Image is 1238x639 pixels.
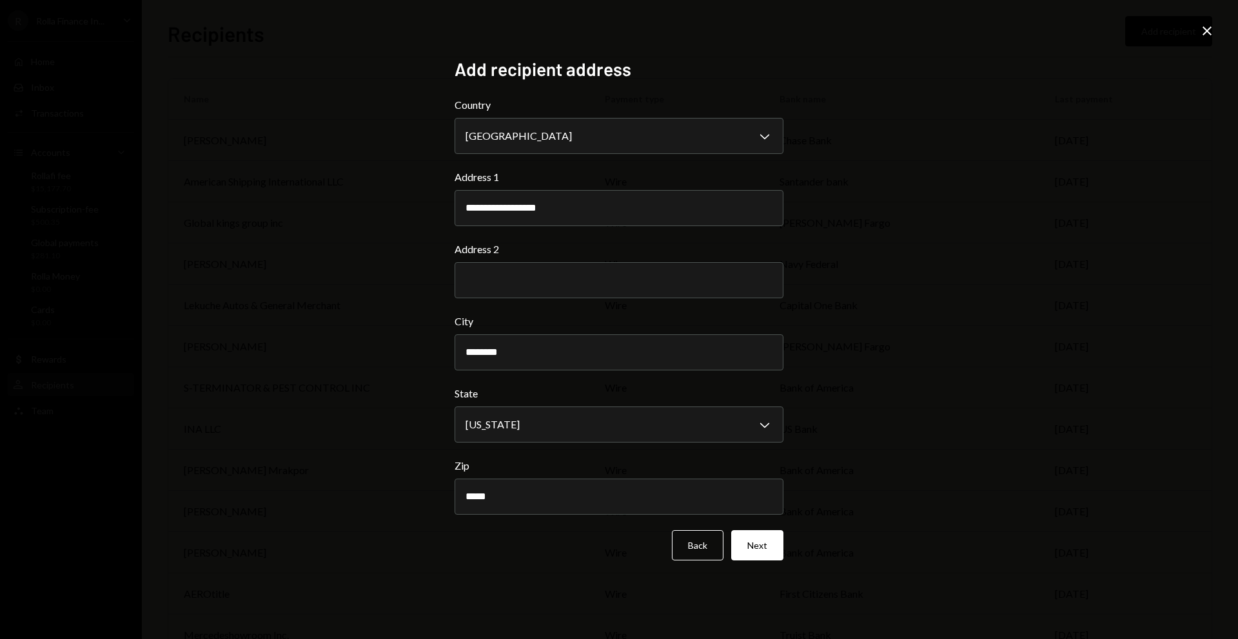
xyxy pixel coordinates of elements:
h2: Add recipient address [455,57,783,82]
button: State [455,406,783,443]
button: Back [672,530,723,560]
label: Address 1 [455,169,783,185]
label: Zip [455,458,783,473]
button: Next [731,530,783,560]
label: City [455,314,783,329]
label: State [455,386,783,401]
button: Country [455,118,783,154]
label: Country [455,97,783,113]
label: Address 2 [455,242,783,257]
